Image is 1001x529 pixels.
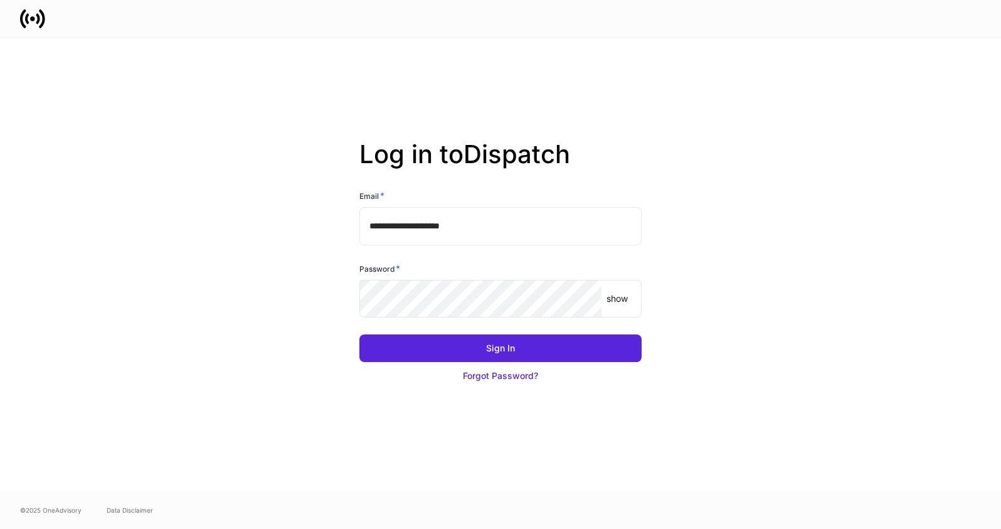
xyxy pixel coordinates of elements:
[463,370,538,382] div: Forgot Password?
[359,190,384,202] h6: Email
[359,334,642,362] button: Sign In
[359,362,642,390] button: Forgot Password?
[606,292,628,305] p: show
[20,505,82,515] span: © 2025 OneAdvisory
[107,505,153,515] a: Data Disclaimer
[486,342,515,355] div: Sign In
[359,139,642,190] h2: Log in to Dispatch
[359,262,400,275] h6: Password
